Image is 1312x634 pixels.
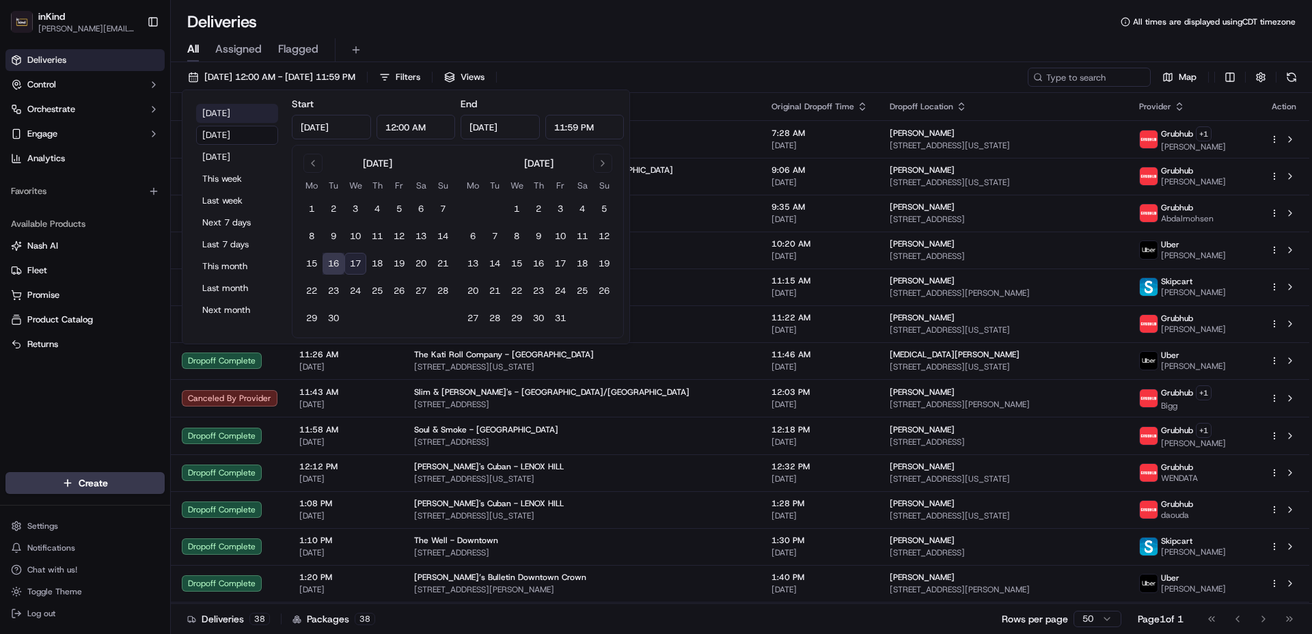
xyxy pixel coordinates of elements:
span: [PERSON_NAME] [890,202,955,212]
span: [STREET_ADDRESS][US_STATE] [890,473,1117,484]
button: 27 [410,280,432,302]
a: 📗Knowledge Base [8,193,110,217]
span: The Kati Roll Company - [GEOGRAPHIC_DATA] [414,349,594,360]
a: Promise [11,289,159,301]
button: [PERSON_NAME][EMAIL_ADDRESS][DOMAIN_NAME] [38,23,136,34]
span: 11:58 AM [299,424,392,435]
span: [DATE] [771,251,868,262]
button: 24 [549,280,571,302]
button: 12 [593,225,615,247]
button: +1 [1196,423,1212,438]
span: Chat with us! [27,564,77,575]
span: Uber [1161,573,1179,583]
button: 11 [571,225,593,247]
a: Fleet [11,264,159,277]
button: Go to next month [593,154,612,173]
label: End [461,98,477,110]
button: 22 [506,280,528,302]
span: [PERSON_NAME] [1161,141,1226,152]
button: 3 [549,198,571,220]
span: Create [79,476,108,490]
span: 1:08 PM [299,498,392,509]
span: [STREET_ADDRESS][US_STATE] [890,325,1117,335]
span: [STREET_ADDRESS] [890,251,1117,262]
span: Promise [27,289,59,301]
span: [PERSON_NAME] [1161,176,1226,187]
span: [STREET_ADDRESS][US_STATE] [414,473,750,484]
span: [PERSON_NAME] [1161,547,1226,557]
button: 26 [388,280,410,302]
span: Original Dropoff Time [771,101,854,112]
span: [DATE] [299,584,392,595]
button: 19 [388,253,410,275]
span: [DATE] [771,473,868,484]
span: [PERSON_NAME] [890,128,955,139]
div: Packages [292,612,375,626]
button: 31 [549,307,571,329]
span: inKind [38,10,65,23]
button: Promise [5,284,165,306]
span: 9:06 AM [771,165,868,176]
span: All [187,41,199,57]
span: [STREET_ADDRESS] [890,547,1117,558]
span: [DATE] [771,288,868,299]
a: Nash AI [11,240,159,252]
img: inKind [11,11,33,33]
span: [PERSON_NAME]'s Cuban - LENOX HILL [414,461,564,472]
span: Skipcart [1161,536,1192,547]
span: Uber [1161,239,1179,250]
span: Orchestrate [27,103,75,115]
th: Sunday [432,178,454,193]
button: 25 [571,280,593,302]
button: Toggle Theme [5,582,165,601]
button: 20 [462,280,484,302]
span: 11:46 AM [771,349,868,360]
div: Start new chat [46,130,224,144]
span: [PERSON_NAME] [1161,361,1226,372]
span: [DATE] [299,399,392,410]
button: This week [196,169,278,189]
button: 29 [301,307,323,329]
input: Time [377,115,456,139]
span: [PERSON_NAME] [890,535,955,546]
button: +1 [1196,126,1212,141]
span: [DATE] [771,214,868,225]
span: [DATE] [771,437,868,447]
span: [DATE] [771,510,868,521]
button: Go to previous month [303,154,323,173]
button: 8 [506,225,528,247]
button: 14 [432,225,454,247]
button: Settings [5,516,165,536]
span: Log out [27,608,55,619]
span: 1:10 PM [299,535,392,546]
input: Time [545,115,625,139]
a: 💻API Documentation [110,193,225,217]
span: [DATE] [299,510,392,521]
div: Available Products [5,213,165,235]
button: 2 [323,198,344,220]
button: 19 [593,253,615,275]
span: Grubhub [1161,387,1193,398]
button: 7 [484,225,506,247]
button: 2 [528,198,549,220]
span: [MEDICAL_DATA][PERSON_NAME] [890,349,1020,360]
span: [PERSON_NAME] [1161,324,1226,335]
button: 17 [549,253,571,275]
span: [STREET_ADDRESS][US_STATE] [414,361,750,372]
th: Monday [301,178,323,193]
button: 28 [432,280,454,302]
button: 3 [344,198,366,220]
span: [STREET_ADDRESS] [890,214,1117,225]
span: Notifications [27,542,75,553]
th: Wednesday [344,178,366,193]
button: [DATE] [196,104,278,123]
div: Deliveries [187,612,270,626]
button: Chat with us! [5,560,165,579]
button: Refresh [1282,68,1301,87]
span: Abdalmohsen [1161,213,1214,224]
span: [DATE] [771,547,868,558]
button: Start new chat [232,135,249,151]
span: Deliveries [27,54,66,66]
button: Create [5,472,165,494]
span: Returns [27,338,58,350]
